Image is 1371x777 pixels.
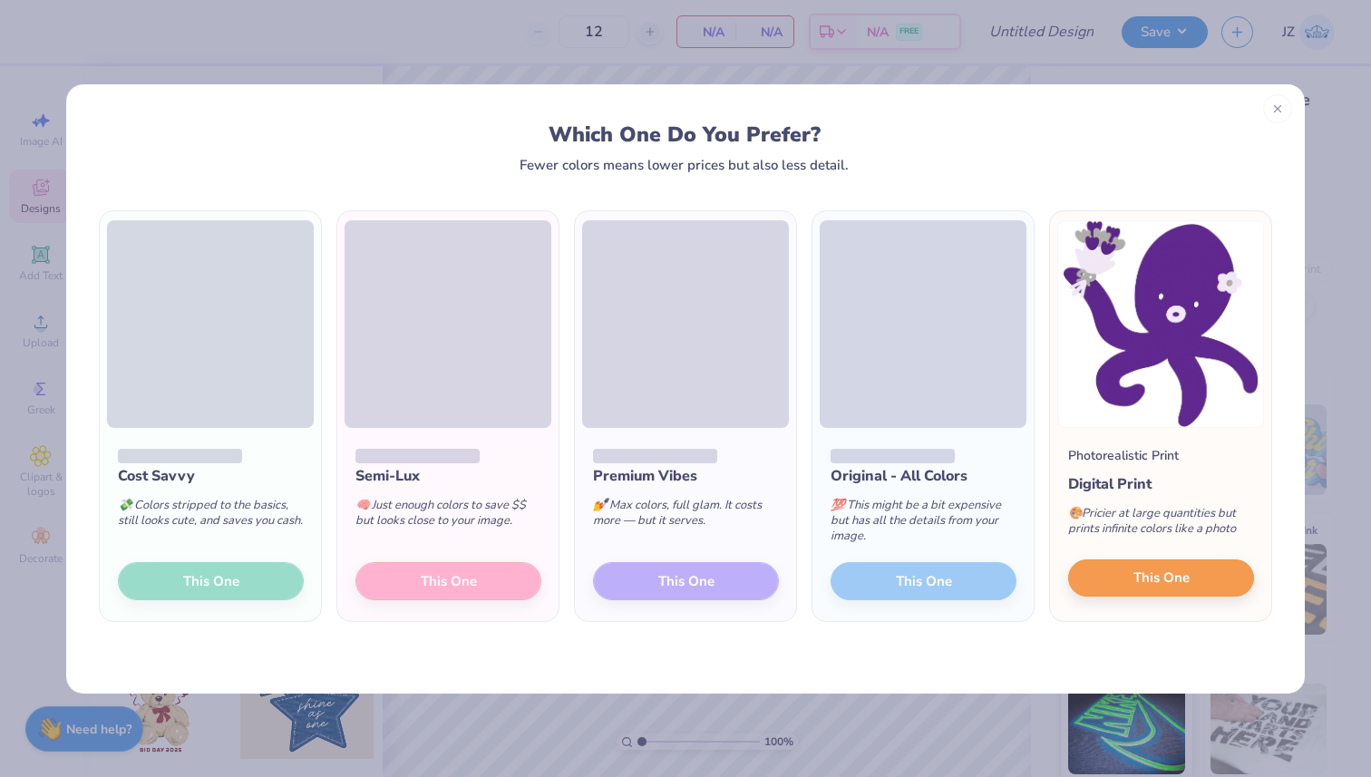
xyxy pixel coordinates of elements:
[1068,559,1254,597] button: This One
[355,497,370,513] span: 🧠
[1068,495,1254,555] div: Pricier at large quantities but prints infinite colors like a photo
[118,465,304,487] div: Cost Savvy
[355,465,541,487] div: Semi-Lux
[355,487,541,547] div: Just enough colors to save $$ but looks close to your image.
[831,497,845,513] span: 💯
[593,497,608,513] span: 💅
[593,465,779,487] div: Premium Vibes
[116,122,1254,147] div: Which One Do You Prefer?
[1057,220,1264,428] img: Photorealistic preview
[593,487,779,547] div: Max colors, full glam. It costs more — but it serves.
[520,158,849,172] div: Fewer colors means lower prices but also less detail.
[1068,505,1083,521] span: 🎨
[118,487,304,547] div: Colors stripped to the basics, still looks cute, and saves you cash.
[831,487,1016,562] div: This might be a bit expensive but has all the details from your image.
[118,497,132,513] span: 💸
[1068,446,1179,465] div: Photorealistic Print
[831,465,1016,487] div: Original - All Colors
[1068,473,1254,495] div: Digital Print
[1133,568,1190,588] span: This One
